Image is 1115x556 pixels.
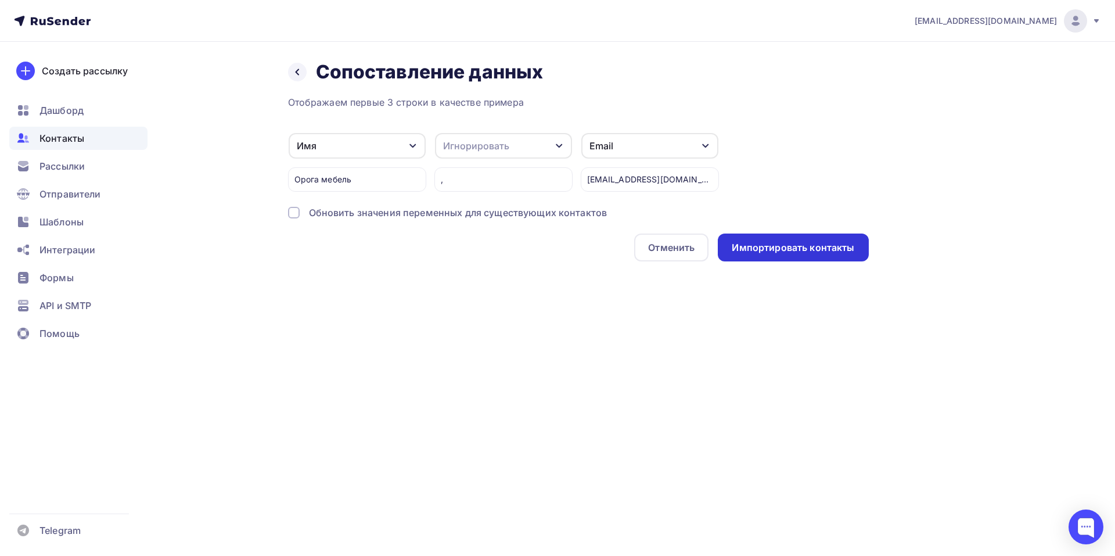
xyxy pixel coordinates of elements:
span: Дашборд [39,103,84,117]
div: Орога мебель [288,167,426,192]
div: Обновить значения переменных для существующих контактов [309,206,607,220]
div: Email [589,139,613,153]
span: Шаблоны [39,215,84,229]
a: Шаблоны [9,210,148,234]
span: Контакты [39,131,84,145]
span: Отправители [39,187,101,201]
div: , [434,167,573,192]
button: Email [581,132,719,159]
span: Рассылки [39,159,85,173]
span: Помощь [39,327,80,340]
div: [EMAIL_ADDRESS][DOMAIN_NAME] [581,167,719,192]
span: Формы [39,271,74,285]
a: Дашборд [9,99,148,122]
div: Отображаем первые 3 строки в качестве примера [288,95,869,109]
a: Контакты [9,127,148,150]
div: Имя [297,139,316,153]
div: Игнорировать [443,139,509,153]
span: API и SMTP [39,299,91,313]
a: [EMAIL_ADDRESS][DOMAIN_NAME] [915,9,1101,33]
button: Имя [288,132,426,159]
a: Формы [9,266,148,289]
div: Создать рассылку [42,64,128,78]
span: Telegram [39,523,81,537]
button: Игнорировать [434,132,573,159]
div: Импортировать контакты [732,241,854,254]
div: Отменить [648,241,695,254]
h2: Сопоставление данных [316,60,544,84]
span: Интеграции [39,243,95,257]
a: Рассылки [9,155,148,178]
a: Отправители [9,182,148,206]
span: [EMAIL_ADDRESS][DOMAIN_NAME] [915,15,1057,27]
